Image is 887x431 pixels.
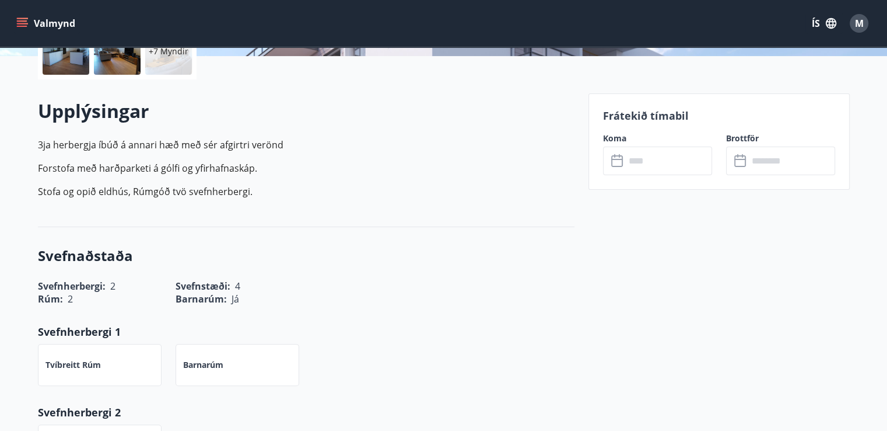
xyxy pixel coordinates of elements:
span: Rúm : [38,293,63,305]
span: 2 [68,293,73,305]
p: Forstofa með harðparketi á gólfi og yfirhafnaskáp. [38,161,574,175]
p: Frátekið tímabil [603,108,835,123]
p: Svefnherbergi 2 [38,405,574,420]
button: menu [14,13,80,34]
p: Barnarúm [183,359,223,371]
button: M [845,9,873,37]
h2: Upplýsingar [38,98,574,124]
label: Brottför [726,133,835,144]
h3: Svefnaðstaða [38,246,574,266]
span: M [855,17,864,30]
span: Já [232,293,239,305]
p: Tvíbreitt rúm [45,359,101,371]
p: Stofa og opið eldhús, Rúmgóð tvö svefnherbergi. [38,185,574,199]
button: ÍS [805,13,843,34]
p: Svefnherbergi 1 [38,324,574,339]
p: 3ja herbergja íbúð á annari hæð með sér afgirtri verönd [38,138,574,152]
label: Koma [603,133,712,144]
span: Barnarúm : [176,293,227,305]
p: +7 Myndir [149,46,188,57]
